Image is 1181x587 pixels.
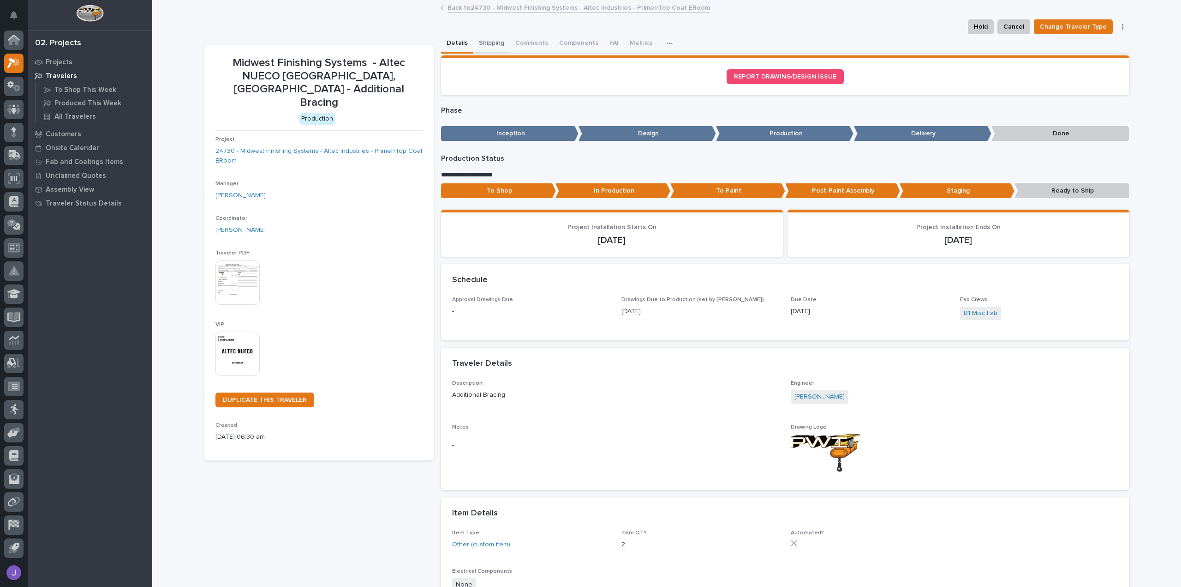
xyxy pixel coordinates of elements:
span: Approval Drawings Due [452,297,513,303]
p: Production [716,126,853,141]
img: bEef73MMvo3DSFiwfSfKRwozGMpY0UwafmWzWpn9Rng [791,434,860,472]
p: All Travelers [54,113,96,121]
p: [DATE] [621,307,780,316]
a: All Travelers [36,110,152,123]
h2: Traveler Details [452,359,512,369]
button: Hold [968,19,994,34]
a: Onsite Calendar [28,141,152,155]
p: Projects [46,58,72,67]
a: [PERSON_NAME] [215,225,266,235]
button: FAI [604,34,624,54]
span: Project Installation Ends On [916,224,1001,230]
span: Notes [452,424,469,430]
span: Traveler PDF [215,250,250,256]
img: Workspace Logo [76,5,103,22]
a: Unclaimed Quotes [28,169,152,182]
span: REPORT DRAWING/DESIGN ISSUE [734,73,836,80]
span: VIP [215,322,224,327]
p: Staging [900,183,1014,199]
span: Coordinator [215,216,247,221]
a: Back to24730 - Midwest Finishing Systems - Altec Industries - Primer/Top Coat ERoom [447,2,710,12]
p: Delivery [854,126,991,141]
span: Electrical Components [452,569,512,574]
a: Other (custom item) [452,540,510,550]
p: Produced This Week [54,99,121,108]
p: Additional Bracing [452,390,780,400]
a: Produced This Week [36,97,152,109]
a: REPORT DRAWING/DESIGN ISSUE [727,69,844,84]
a: Customers [28,127,152,141]
span: Engineer [791,381,814,386]
span: Cancel [1003,21,1024,32]
p: Assembly View [46,186,94,194]
span: Drawings Due to Production (set by [PERSON_NAME]) [621,297,764,303]
p: To Shop This Week [54,86,116,94]
p: To Paint [670,183,785,199]
span: Project [215,137,235,142]
p: Fab and Coatings Items [46,158,123,166]
a: Projects [28,55,152,69]
button: Change Traveler Type [1034,19,1113,34]
p: Onsite Calendar [46,144,99,152]
a: [PERSON_NAME] [794,392,845,402]
span: Manager [215,181,239,187]
a: Travelers [28,69,152,83]
a: [PERSON_NAME] [215,191,266,200]
button: Comments [510,34,554,54]
div: 02. Projects [35,38,81,48]
button: Shipping [473,34,510,54]
p: [DATE] [799,235,1118,246]
button: Details [441,34,473,54]
span: Item Type [452,530,479,536]
span: Change Traveler Type [1040,21,1107,32]
a: B1 Misc Fab [964,309,997,318]
button: Notifications [4,6,24,25]
p: Design [579,126,716,141]
button: Metrics [624,34,658,54]
p: Done [991,126,1129,141]
span: Item QTY [621,530,647,536]
p: [DATE] [452,235,772,246]
div: Production [299,113,335,125]
p: Phase [441,106,1129,115]
span: Hold [974,21,988,32]
a: To Shop This Week [36,83,152,96]
a: Traveler Status Details [28,196,152,210]
h2: Schedule [452,275,488,285]
p: Production Status [441,154,1129,163]
p: - [452,307,610,316]
p: 2 [621,540,780,550]
a: Fab and Coatings Items [28,155,152,169]
p: In Production [555,183,670,199]
p: Inception [441,126,579,141]
span: DUPLICATE THIS TRAVELER [223,397,307,403]
button: Cancel [997,19,1030,34]
p: Travelers [46,72,77,80]
p: Traveler Status Details [46,200,122,208]
a: Assembly View [28,182,152,196]
button: users-avatar [4,563,24,582]
span: Description [452,381,483,386]
span: Drawing Logo [791,424,827,430]
span: Fab Crews [960,297,987,303]
a: 24730 - Midwest Finishing Systems - Altec Industries - Primer/Top Coat ERoom [215,146,423,166]
p: Ready to Ship [1014,183,1129,199]
p: Customers [46,130,81,139]
p: [DATE] 06:30 am [215,432,423,442]
p: To Shop [441,183,556,199]
p: Midwest Finishing Systems - Altec NUECO [GEOGRAPHIC_DATA], [GEOGRAPHIC_DATA] - Additional Bracing [215,56,423,109]
button: Components [554,34,604,54]
p: [DATE] [791,307,949,316]
p: Unclaimed Quotes [46,172,106,180]
p: Post-Paint Assembly [785,183,900,199]
span: Project Installation Starts On [567,224,656,230]
p: - [452,441,780,450]
span: Created [215,423,237,428]
a: DUPLICATE THIS TRAVELER [215,393,314,407]
h2: Item Details [452,508,498,519]
div: Notifications [12,11,24,26]
span: Automated? [791,530,824,536]
span: Due Date [791,297,817,303]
